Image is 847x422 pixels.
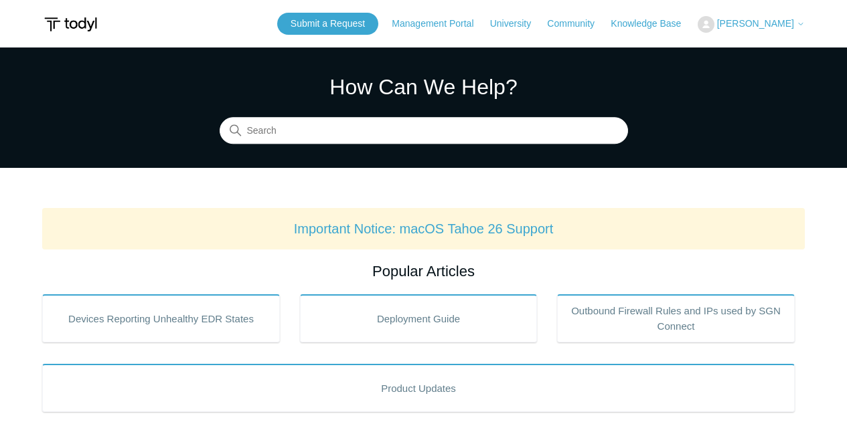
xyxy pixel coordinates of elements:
a: University [490,17,544,31]
a: Community [547,17,608,31]
a: Knowledge Base [611,17,694,31]
a: Deployment Guide [300,294,538,342]
h2: Popular Articles [42,260,805,282]
a: Submit a Request [277,13,378,35]
a: Product Updates [42,364,795,412]
input: Search [220,118,628,144]
a: Devices Reporting Unhealthy EDR States [42,294,280,342]
a: Management Portal [392,17,487,31]
h1: How Can We Help? [220,71,628,103]
button: [PERSON_NAME] [698,16,805,33]
img: Todyl Support Center Help Center home page [42,12,99,37]
a: Important Notice: macOS Tahoe 26 Support [294,221,554,236]
span: [PERSON_NAME] [717,18,794,29]
a: Outbound Firewall Rules and IPs used by SGN Connect [557,294,795,342]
